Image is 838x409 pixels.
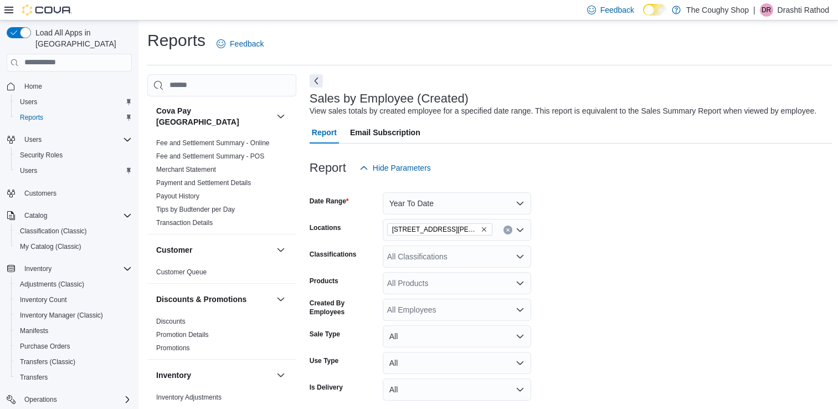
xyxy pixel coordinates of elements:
[16,111,132,124] span: Reports
[503,226,512,234] button: Clear input
[156,268,207,277] span: Customer Queue
[355,157,435,179] button: Hide Parameters
[16,293,132,306] span: Inventory Count
[20,295,67,304] span: Inventory Count
[16,340,132,353] span: Purchase Orders
[20,326,48,335] span: Manifests
[20,209,132,222] span: Catalog
[20,151,63,160] span: Security Roles
[274,243,287,257] button: Customer
[350,121,420,144] span: Email Subscription
[392,224,479,235] span: [STREET_ADDRESS][PERSON_NAME]
[156,344,190,352] a: Promotions
[156,152,264,160] a: Fee and Settlement Summary - POS
[274,110,287,123] button: Cova Pay [GEOGRAPHIC_DATA]
[20,187,61,200] a: Customers
[20,393,132,406] span: Operations
[156,179,251,187] a: Payment and Settlement Details
[156,294,272,305] button: Discounts & Promotions
[11,292,136,308] button: Inventory Count
[156,218,213,227] span: Transaction Details
[24,82,42,91] span: Home
[2,208,136,223] button: Catalog
[20,262,56,275] button: Inventory
[310,161,346,175] h3: Report
[310,356,338,365] label: Use Type
[156,331,209,339] a: Promotion Details
[274,369,287,382] button: Inventory
[383,325,531,347] button: All
[156,166,216,173] a: Merchant Statement
[16,95,42,109] a: Users
[156,268,207,276] a: Customer Queue
[16,371,132,384] span: Transfers
[11,354,136,370] button: Transfers (Classic)
[20,242,81,251] span: My Catalog (Classic)
[383,379,531,401] button: All
[24,189,56,198] span: Customers
[16,224,132,238] span: Classification (Classic)
[20,227,87,236] span: Classification (Classic)
[20,133,46,146] button: Users
[686,3,749,17] p: The Coughy Shop
[516,279,525,288] button: Open list of options
[156,105,272,127] button: Cova Pay [GEOGRAPHIC_DATA]
[20,113,43,122] span: Reports
[2,185,136,201] button: Customers
[2,132,136,147] button: Users
[31,27,132,49] span: Load All Apps in [GEOGRAPHIC_DATA]
[156,219,213,227] a: Transaction Details
[310,74,323,88] button: Next
[24,395,57,404] span: Operations
[16,309,107,322] a: Inventory Manager (Classic)
[310,277,338,285] label: Products
[24,211,47,220] span: Catalog
[156,192,199,200] a: Payout History
[11,277,136,292] button: Adjustments (Classic)
[600,4,634,16] span: Feedback
[20,342,70,351] span: Purchase Orders
[16,164,132,177] span: Users
[156,317,186,326] span: Discounts
[16,293,71,306] a: Inventory Count
[2,392,136,407] button: Operations
[20,98,37,106] span: Users
[753,3,755,17] p: |
[310,299,378,316] label: Created By Employees
[20,79,132,93] span: Home
[16,164,42,177] a: Users
[11,323,136,339] button: Manifests
[24,264,52,273] span: Inventory
[156,370,191,381] h3: Inventory
[16,240,132,253] span: My Catalog (Classic)
[11,163,136,178] button: Users
[20,166,37,175] span: Users
[230,38,264,49] span: Feedback
[310,330,340,339] label: Sale Type
[383,352,531,374] button: All
[156,165,216,174] span: Merchant Statement
[156,244,192,255] h3: Customer
[147,29,205,52] h1: Reports
[156,139,270,147] a: Fee and Settlement Summary - Online
[20,280,84,289] span: Adjustments (Classic)
[310,223,341,232] label: Locations
[762,3,771,17] span: DR
[383,192,531,214] button: Year To Date
[310,250,357,259] label: Classifications
[16,340,75,353] a: Purchase Orders
[310,197,349,206] label: Date Range
[156,244,272,255] button: Customer
[156,393,222,401] a: Inventory Adjustments
[156,318,186,325] a: Discounts
[20,311,103,320] span: Inventory Manager (Classic)
[11,308,136,323] button: Inventory Manager (Classic)
[387,223,492,236] span: 4621 Albert Street
[147,265,296,283] div: Customer
[16,278,89,291] a: Adjustments (Classic)
[20,186,132,200] span: Customers
[16,111,48,124] a: Reports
